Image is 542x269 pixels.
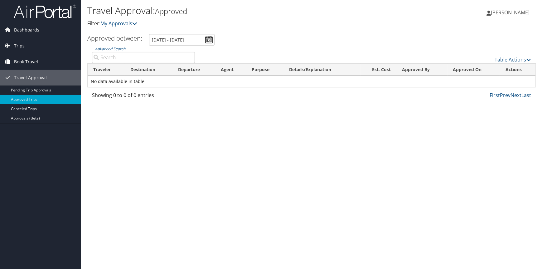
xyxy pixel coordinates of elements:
[500,92,511,99] a: Prev
[14,38,25,54] span: Trips
[125,64,172,76] th: Destination: activate to sort column ascending
[87,34,142,42] h3: Approved between:
[500,64,535,76] th: Actions
[14,54,38,70] span: Book Travel
[14,22,39,38] span: Dashboards
[155,6,187,16] small: Approved
[511,92,521,99] a: Next
[95,46,125,51] a: Advanced Search
[14,70,47,86] span: Travel Approval
[92,91,195,102] div: Showing 0 to 0 of 0 entries
[215,64,246,76] th: Agent
[87,4,386,17] h1: Travel Approval:
[172,64,215,76] th: Departure: activate to sort column ascending
[246,64,283,76] th: Purpose
[521,92,531,99] a: Last
[486,3,536,22] a: [PERSON_NAME]
[149,34,215,46] input: [DATE] - [DATE]
[14,4,76,19] img: airportal-logo.png
[283,64,361,76] th: Details/Explanation
[495,56,531,63] a: Table Actions
[490,92,500,99] a: First
[87,20,386,28] p: Filter:
[491,9,530,16] span: [PERSON_NAME]
[100,20,137,27] a: My Approvals
[448,64,500,76] th: Approved On: activate to sort column ascending
[88,64,125,76] th: Traveler: activate to sort column ascending
[88,76,535,87] td: No data available in table
[361,64,396,76] th: Est. Cost: activate to sort column ascending
[396,64,448,76] th: Approved By: activate to sort column ascending
[92,52,195,63] input: Advanced Search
